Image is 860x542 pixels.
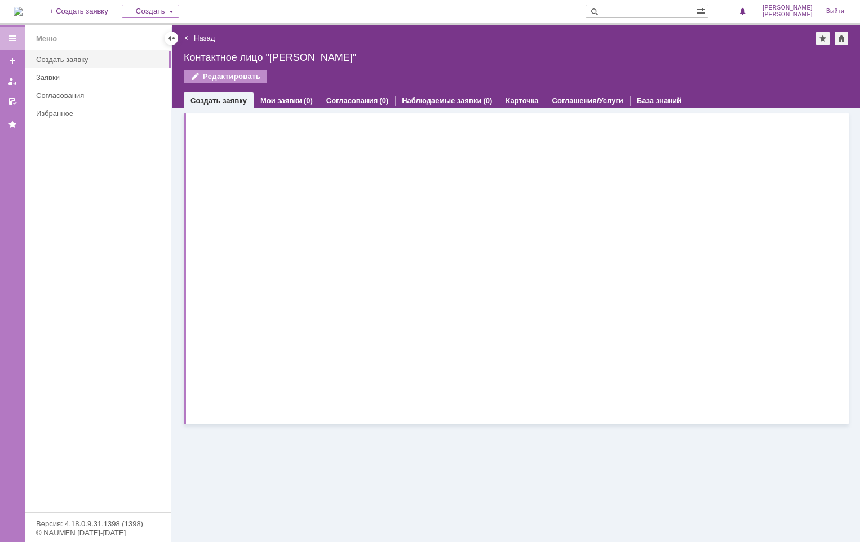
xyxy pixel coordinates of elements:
img: logo [14,7,23,16]
a: Создать заявку [32,51,169,68]
div: Версия: 4.18.0.9.31.1398 (1398) [36,520,160,527]
div: Заявки [36,73,165,82]
div: Сделать домашней страницей [835,32,848,45]
div: Контактное лицо "[PERSON_NAME]" [184,52,849,63]
a: Мои согласования [3,92,21,110]
div: Избранное [36,109,152,118]
span: [PERSON_NAME] [763,5,813,11]
a: Создать заявку [3,52,21,70]
a: Мои заявки [260,96,302,105]
div: (0) [379,96,388,105]
a: Согласования [32,87,169,104]
a: Наблюдаемые заявки [402,96,481,105]
div: © NAUMEN [DATE]-[DATE] [36,529,160,536]
a: Перейти на домашнюю страницу [14,7,23,16]
div: (0) [483,96,492,105]
div: (0) [304,96,313,105]
a: Согласования [326,96,378,105]
a: Создать заявку [190,96,247,105]
div: Меню [36,32,57,46]
div: Скрыть меню [165,32,178,45]
a: Заявки [32,69,169,86]
span: [PERSON_NAME] [763,11,813,18]
div: Добавить в избранное [816,32,830,45]
div: Согласования [36,91,165,100]
a: База знаний [637,96,681,105]
a: Мои заявки [3,72,21,90]
div: Создать заявку [36,55,165,64]
div: Создать [122,5,179,18]
a: Карточка [506,96,538,105]
a: Соглашения/Услуги [552,96,623,105]
span: Расширенный поиск [697,5,708,16]
a: Назад [194,34,215,42]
